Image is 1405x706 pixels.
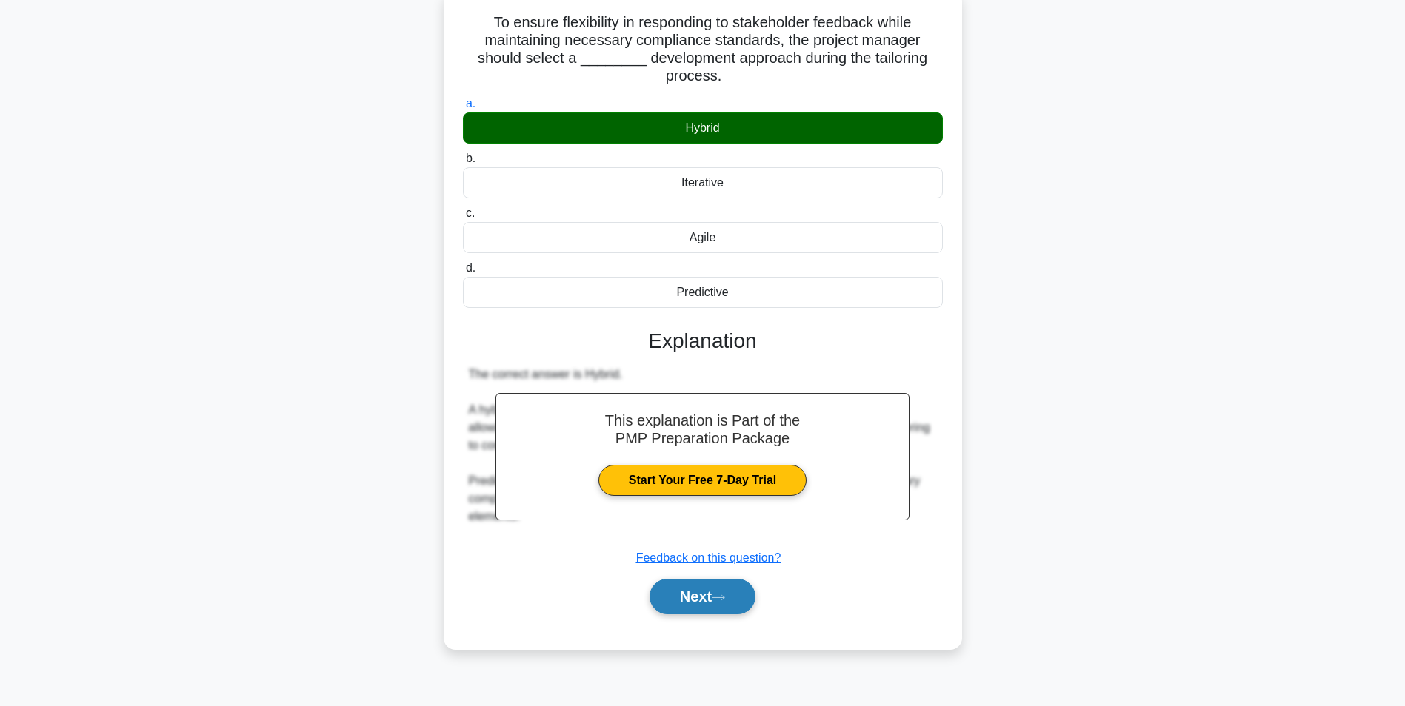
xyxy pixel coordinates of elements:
span: d. [466,261,475,274]
h5: To ensure flexibility in responding to stakeholder feedback while maintaining necessary complianc... [461,13,944,86]
div: Iterative [463,167,943,198]
span: b. [466,152,475,164]
h3: Explanation [472,329,934,354]
div: Predictive [463,277,943,308]
a: Feedback on this question? [636,551,781,564]
a: Start Your Free 7-Day Trial [598,465,807,496]
span: a. [466,97,475,110]
button: Next [650,579,755,614]
div: Agile [463,222,943,253]
div: Hybrid [463,112,943,144]
span: c. [466,206,475,219]
div: The correct answer is Hybrid. A hybrid development approach combines both predictive and agile me... [469,366,937,525]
